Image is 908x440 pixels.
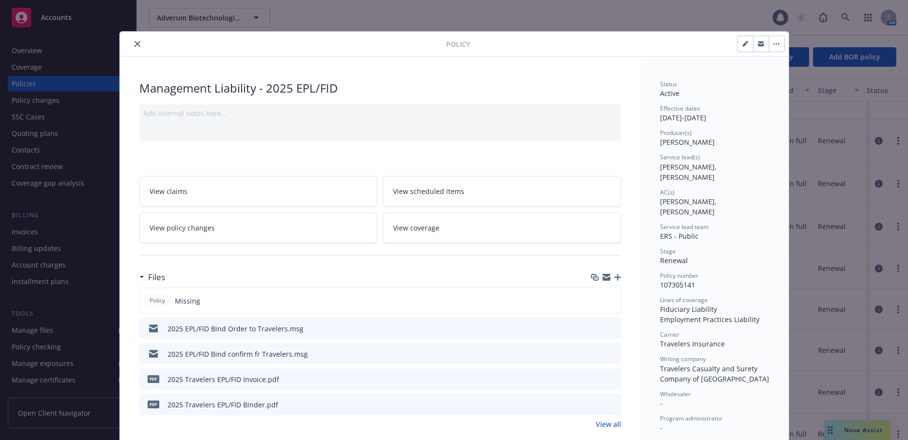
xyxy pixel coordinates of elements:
[660,80,677,88] span: Status
[660,153,700,161] span: Service lead(s)
[139,212,378,243] a: View policy changes
[660,339,725,348] span: Travelers Insurance
[660,330,680,339] span: Carrier
[383,176,621,207] a: View scheduled items
[446,39,470,49] span: Policy
[660,296,708,304] span: Lines of coverage
[596,419,621,429] a: View all
[168,349,308,359] div: 2025 EPL/FID Bind confirm fr Travelers.msg
[148,401,159,408] span: pdf
[608,374,617,384] button: preview file
[393,186,464,196] span: View scheduled items
[660,314,769,325] div: Employment Practices Liability
[660,256,688,265] span: Renewal
[660,355,706,363] span: Writing company
[660,399,662,408] span: -
[148,271,165,284] h3: Files
[660,414,722,422] span: Program administrator
[383,212,621,243] a: View coverage
[660,423,662,432] span: -
[660,188,675,196] span: AC(s)
[608,324,617,334] button: preview file
[593,374,601,384] button: download file
[143,108,617,118] div: Add internal notes here...
[660,304,769,314] div: Fiduciary Liability
[660,197,719,216] span: [PERSON_NAME], [PERSON_NAME]
[593,324,601,334] button: download file
[608,400,617,410] button: preview file
[139,176,378,207] a: View claims
[660,364,769,383] span: Travelers Casualty and Surety Company of [GEOGRAPHIC_DATA]
[660,104,700,113] span: Effective dates
[660,162,719,182] span: [PERSON_NAME], [PERSON_NAME]
[660,231,699,241] span: ERS - Public
[168,400,278,410] div: 2025 Travelers EPL/FID Binder.pdf
[148,375,159,383] span: pdf
[148,296,167,305] span: Policy
[139,80,621,96] div: Management Liability - 2025 EPL/FID
[660,280,695,289] span: 107305141
[660,89,680,98] span: Active
[660,129,692,137] span: Producer(s)
[168,374,279,384] div: 2025 Travelers EPL/FID Invoice.pdf
[660,271,699,280] span: Policy number
[660,104,769,123] div: [DATE] - [DATE]
[150,186,188,196] span: View claims
[660,137,715,147] span: [PERSON_NAME]
[660,390,691,398] span: Wholesaler
[175,296,200,306] span: Missing
[593,349,601,359] button: download file
[168,324,303,334] div: 2025 EPL/FID Bind Order to Travelers.msg
[150,223,215,233] span: View policy changes
[139,271,165,284] div: Files
[393,223,439,233] span: View coverage
[132,38,143,50] button: close
[660,223,709,231] span: Service lead team
[608,349,617,359] button: preview file
[593,400,601,410] button: download file
[660,247,676,255] span: Stage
